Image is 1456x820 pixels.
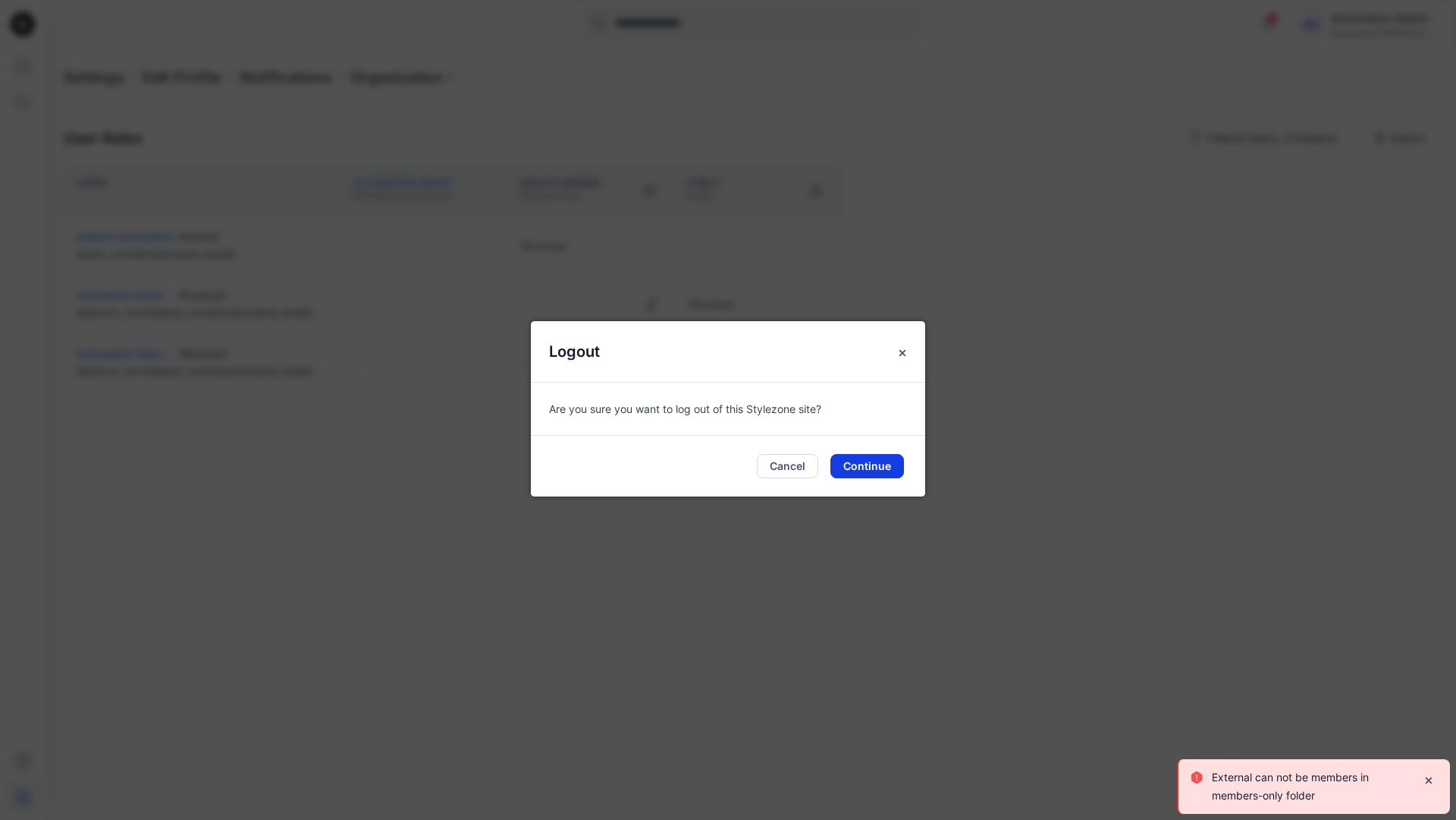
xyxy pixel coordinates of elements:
[830,454,904,478] button: Continue
[889,339,916,367] button: Close
[1171,753,1456,820] div: Notifications-bottom-right
[1212,768,1410,805] p: External can not be members in members-only folder
[757,454,818,478] button: Cancel
[549,401,907,417] p: Are you sure you want to log out of this Stylezone site?
[531,321,618,382] h5: Logout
